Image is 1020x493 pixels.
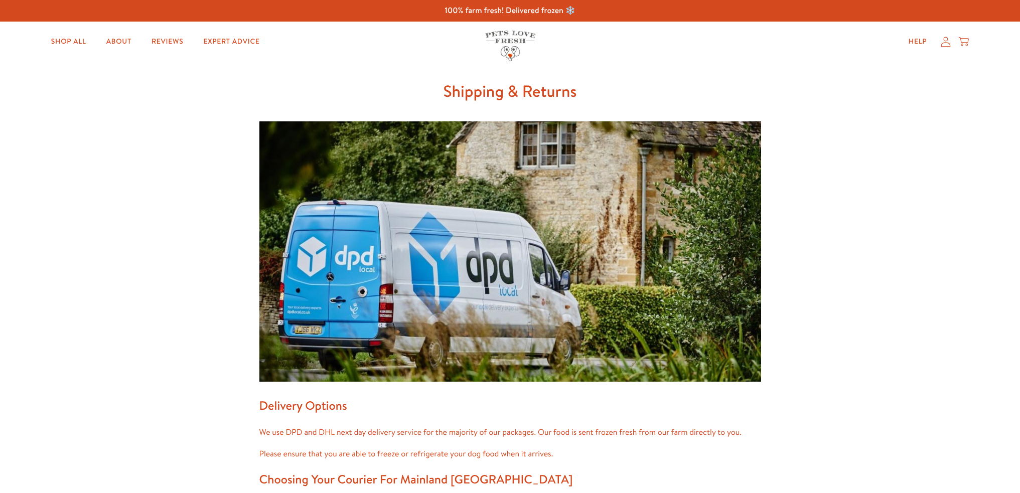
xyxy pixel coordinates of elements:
[970,446,1010,483] iframe: Gorgias live chat messenger
[259,426,761,439] p: We use DPD and DHL next day delivery service for the majority of our packages. Our food is sent f...
[259,447,761,461] p: Please ensure that you are able to freeze or refrigerate your dog food when it arrives.
[143,32,191,52] a: Reviews
[195,32,267,52] a: Expert Advice
[259,78,761,105] h1: Shipping & Returns
[259,395,761,416] h2: Delivery Options
[901,32,935,52] a: Help
[43,32,94,52] a: Shop All
[259,469,761,489] h2: Choosing Your Courier For Mainland [GEOGRAPHIC_DATA]
[98,32,139,52] a: About
[485,31,535,61] img: Pets Love Fresh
